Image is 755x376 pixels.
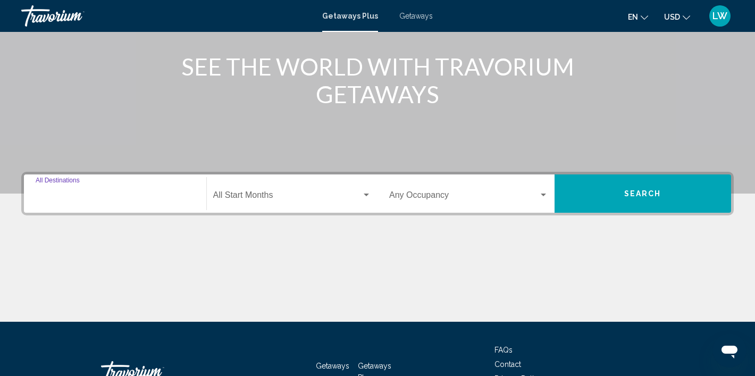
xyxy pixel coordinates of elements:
[316,362,349,370] a: Getaways
[712,11,727,21] span: LW
[664,13,680,21] span: USD
[664,9,690,24] button: Change currency
[494,346,513,354] a: FAQs
[555,174,732,213] button: Search
[399,12,433,20] a: Getaways
[322,12,378,20] a: Getaways Plus
[712,333,746,367] iframe: Button to launch messaging window
[624,190,661,198] span: Search
[178,53,577,108] h1: SEE THE WORLD WITH TRAVORIUM GETAWAYS
[494,360,521,369] a: Contact
[24,174,731,213] div: Search widget
[706,5,734,27] button: User Menu
[21,5,312,27] a: Travorium
[628,13,638,21] span: en
[628,9,648,24] button: Change language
